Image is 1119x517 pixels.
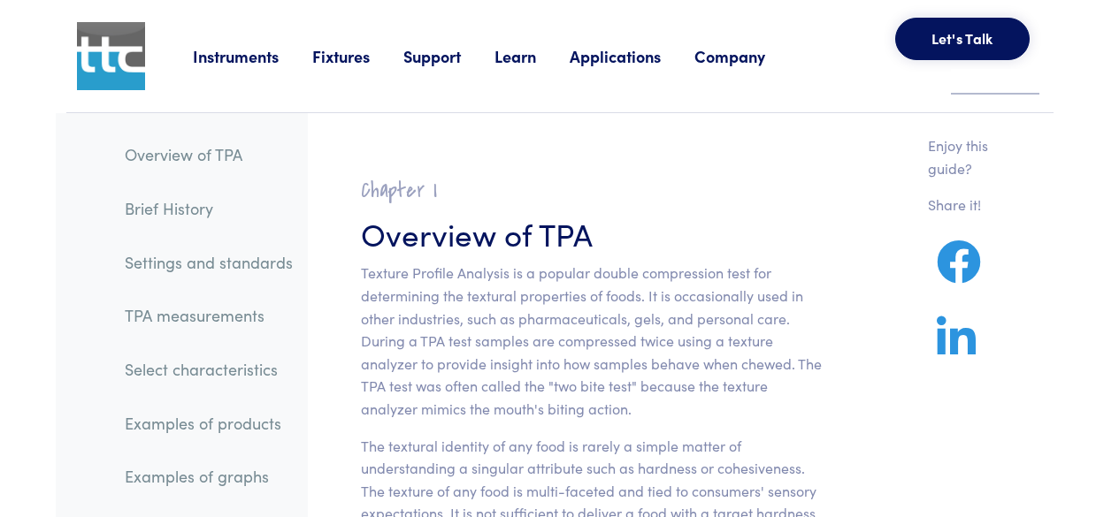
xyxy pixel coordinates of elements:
a: Learn [494,45,570,67]
img: ttc_logo_1x1_v1.0.png [77,22,145,90]
p: Enjoy this guide? [928,134,1011,179]
a: Brief History [111,188,307,229]
a: Examples of graphs [111,456,307,497]
a: Overview of TPA [111,134,307,175]
h3: Overview of TPA [361,211,822,255]
h2: Chapter I [361,177,822,204]
a: Instruments [193,45,312,67]
a: Company [694,45,799,67]
a: TPA measurements [111,295,307,336]
a: Select characteristics [111,349,307,390]
p: Share it! [928,194,1011,217]
a: Examples of products [111,403,307,444]
a: Share on LinkedIn [928,337,985,359]
p: Texture Profile Analysis is a popular double compression test for determining the textural proper... [361,262,822,420]
a: Support [403,45,494,67]
a: Settings and standards [111,242,307,283]
button: Let's Talk [895,18,1030,60]
a: Fixtures [312,45,403,67]
a: Applications [570,45,694,67]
